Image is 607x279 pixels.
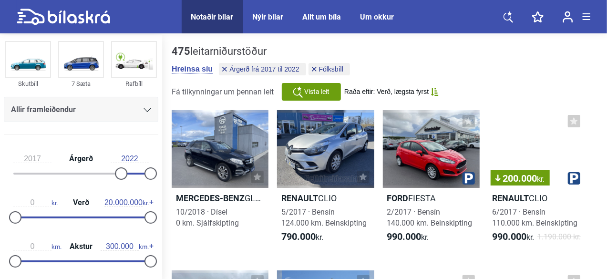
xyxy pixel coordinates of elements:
[58,78,104,89] div: 7 Sæta
[568,172,580,185] img: parking.png
[493,231,535,243] span: kr.
[176,207,239,227] span: 10/2018 · Dísel 0 km. Sjálfskipting
[463,172,475,185] img: parking.png
[488,193,585,204] h2: CLIO
[11,103,76,116] span: Allir framleiðendur
[281,193,318,203] b: Renault
[101,242,149,251] span: km.
[488,110,585,251] a: 200.000kr.RenaultCLIO6/2017 · Bensín110.000 km. Beinskipting990.000kr.1.190.000 kr.
[71,199,92,207] span: Verð
[493,207,578,227] span: 6/2017 · Bensín 110.000 km. Beinskipting
[537,175,545,184] span: kr.
[172,110,268,251] a: Mercedes-BenzGLE 350 D 4MATIC10/2018 · Dísel0 km. Sjálfskipting
[360,12,394,21] a: Um okkur
[387,207,473,227] span: 2/2017 · Bensín 140.000 km. Beinskipting
[493,193,529,203] b: Renault
[253,12,284,21] a: Nýir bílar
[344,88,439,96] button: Raða eftir: Verð, lægsta fyrst
[387,231,429,243] span: kr.
[383,193,480,204] h2: FIESTA
[493,231,527,242] b: 990.000
[172,45,352,58] div: leitarniðurstöður
[176,193,245,203] b: Mercedes-Benz
[344,88,429,96] span: Raða eftir: Verð, lægsta fyrst
[281,207,367,227] span: 5/2017 · Bensín 124.000 km. Beinskipting
[172,193,268,204] h2: GLE 350 D 4MATIC
[191,12,234,21] a: Notaðir bílar
[305,87,330,97] span: Vista leit
[172,45,190,57] b: 475
[309,63,350,75] button: Fólksbíll
[5,78,51,89] div: Skutbíll
[172,64,213,74] button: Hreinsa síu
[281,231,316,242] b: 790.000
[104,198,149,207] span: kr.
[229,66,299,72] span: Árgerð frá 2017 til 2022
[303,12,341,21] a: Allt um bíla
[563,11,573,23] img: user-login.svg
[387,231,422,242] b: 990.000
[67,155,95,163] span: Árgerð
[13,198,58,207] span: kr.
[219,63,306,75] button: Árgerð frá 2017 til 2022
[277,193,374,204] h2: CLIO
[387,193,409,203] b: Ford
[67,243,95,250] span: Akstur
[383,110,480,251] a: FordFIESTA2/2017 · Bensín140.000 km. Beinskipting990.000kr.
[281,231,323,243] span: kr.
[111,78,157,89] div: Rafbíll
[319,66,343,72] span: Fólksbíll
[537,231,581,243] span: 1.190.000 kr.
[277,110,374,251] a: RenaultCLIO5/2017 · Bensín124.000 km. Beinskipting790.000kr.
[13,242,62,251] span: km.
[495,174,545,183] span: 200.000
[172,87,274,96] span: Fá tilkynningar um þennan leit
